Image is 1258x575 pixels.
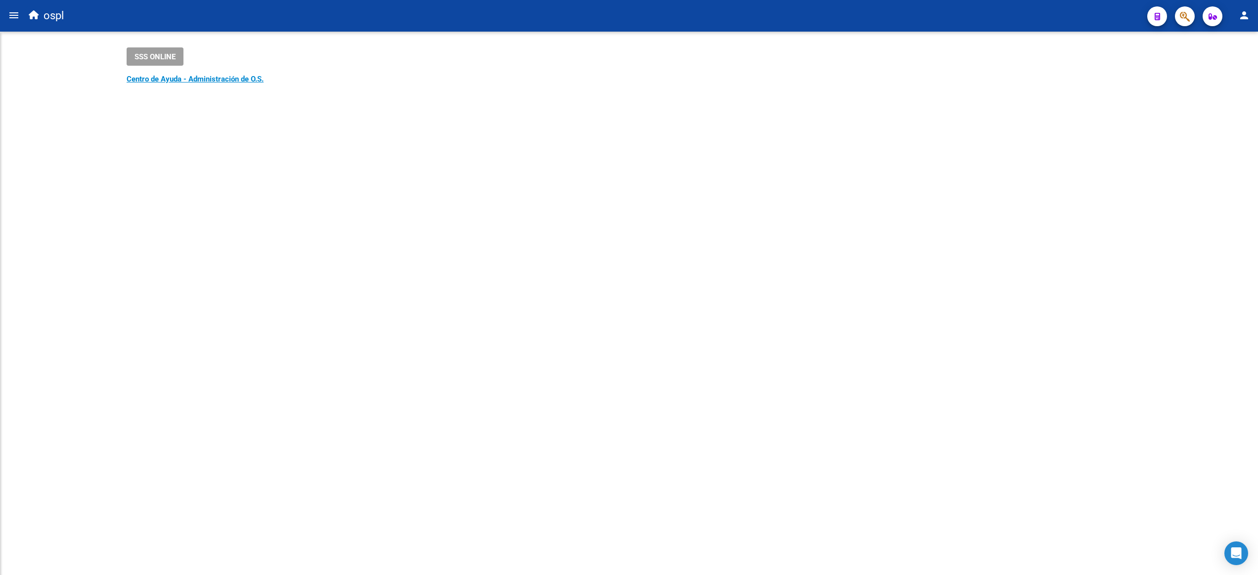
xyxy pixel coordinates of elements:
mat-icon: person [1238,9,1250,21]
a: Centro de Ayuda - Administración de O.S. [127,75,264,83]
div: Open Intercom Messenger [1224,541,1248,565]
button: SSS ONLINE [127,47,183,66]
span: SSS ONLINE [135,52,176,61]
span: ospl [44,5,64,27]
mat-icon: menu [8,9,20,21]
